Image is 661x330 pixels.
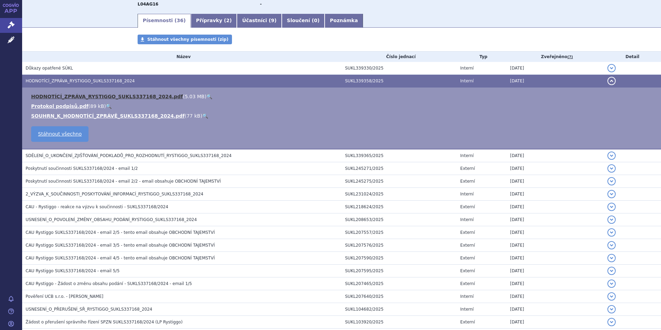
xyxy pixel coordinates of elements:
span: Žádost o přerušení správního řízení SPZN SUKLS337168/2024 (LP Rystiggo) [26,320,183,324]
li: ( ) [31,112,654,119]
strong: ROZANOLIXIZUMAB [138,2,158,7]
button: detail [607,64,616,72]
span: Externí [460,320,475,324]
td: [DATE] [506,303,604,316]
td: SUKL218624/2025 [342,201,457,213]
a: Protokol podpisů.pdf [31,103,89,109]
a: Sloučení (0) [282,14,325,28]
th: Detail [604,52,661,62]
th: Název [22,52,342,62]
a: HODNOTÍCÍ_ZPRÁVA_RYSTIGGO_SUKLS337168_2024.pdf [31,94,183,99]
td: SUKL245271/2025 [342,162,457,175]
td: [DATE] [506,239,604,252]
span: CAU Rystiggo SUKLS337168/2024 - email 2/5 - tento email obsahuje OBCHODNÍ TAJEMSTVÍ [26,230,215,235]
th: Typ [457,52,506,62]
td: [DATE] [506,175,604,188]
span: 36 [177,18,183,23]
span: Interní [460,217,474,222]
td: SUKL339365/2025 [342,149,457,162]
span: Externí [460,256,475,260]
th: Číslo jednací [342,52,457,62]
span: CAU Rystiggo SUKLS337168/2024 - email 3/5 - tento email obsahuje OBCHODNÍ TAJEMSTVÍ [26,243,215,248]
abbr: (?) [567,55,573,59]
td: [DATE] [506,277,604,290]
span: HODNOTÍCÍ_ZPRÁVA_RYSTIGGO_SUKLS337168_2024 [26,79,135,83]
span: 0 [314,18,317,23]
button: detail [607,164,616,173]
a: Přípravky (2) [191,14,237,28]
a: SOUHRN_K_HODNOTÍCÍ_ZPRÁVĚ_SUKLS337168_2024.pdf [31,113,185,119]
td: [DATE] [506,188,604,201]
span: Poskytnutí součinnosti SUKLS337168/2024 - email 2/2 - email obsahuje OBCHODNÍ TAJEMSTVÍ [26,179,221,184]
span: Interní [460,192,474,196]
td: SUKL245275/2025 [342,175,457,188]
td: [DATE] [506,226,604,239]
a: 🔍 [106,103,112,109]
td: SUKL207590/2025 [342,252,457,265]
button: detail [607,305,616,313]
td: SUKL207595/2025 [342,265,457,277]
span: Externí [460,204,475,209]
li: ( ) [31,103,654,110]
button: detail [607,228,616,237]
span: Důkazy opatřené SÚKL [26,66,73,71]
button: detail [607,203,616,211]
td: [DATE] [506,149,604,162]
span: Interní [460,153,474,158]
span: CAU - Rystiggo - reakce na výzvu k součinnosti - SUKLS337168/2024 [26,204,168,209]
button: detail [607,190,616,198]
td: SUKL103920/2025 [342,316,457,329]
span: 77 kB [187,113,201,119]
td: SUKL339358/2025 [342,75,457,88]
td: SUKL207465/2025 [342,277,457,290]
span: CAU Rystiggo SUKLS337168/2024 - email 4/5 - tento email obsahuje OBCHODNÍ TAJEMSTVÍ [26,256,215,260]
td: [DATE] [506,201,604,213]
td: [DATE] [506,75,604,88]
td: [DATE] [506,252,604,265]
span: Externí [460,268,475,273]
span: 9 [271,18,274,23]
button: detail [607,292,616,301]
td: [DATE] [506,62,604,75]
span: USNESENÍ_O_PŘERUŠENÍ_SŘ_RYSTIGGO_SUKLS337168_2024 [26,307,152,312]
a: Stáhnout všechny písemnosti (zip) [138,35,232,44]
a: 🔍 [206,94,212,99]
span: 89 kB [90,103,104,109]
button: detail [607,279,616,288]
span: Interní [460,307,474,312]
span: Externí [460,166,475,171]
span: Interní [460,294,474,299]
button: detail [607,152,616,160]
span: Externí [460,179,475,184]
span: SDĚLENÍ_O_UKONČENÍ_ZJIŠŤOVÁNÍ_PODKLADŮ_PRO_ROZHODNUTÍ_RYSTIGGO_SUKLS337168_2024 [26,153,232,158]
span: Stáhnout všechny písemnosti (zip) [147,37,229,42]
span: Pověření UCB s.r.o. - Andrea Pošívalová [26,294,103,299]
a: Stáhnout všechno [31,126,89,142]
span: Externí [460,281,475,286]
td: SUKL208653/2025 [342,213,457,226]
button: detail [607,318,616,326]
td: SUKL207640/2025 [342,290,457,303]
span: USNESENÍ_O_POVOLENÍ_ZMĚNY_OBSAHU_PODÁNÍ_RYSTIGGO_SUKLS337168_2024 [26,217,197,222]
th: Zveřejněno [506,52,604,62]
span: CAU Rystiggo - Žádost o změnu obsahu podání - SUKLS337168/2024 - email 1/5 [26,281,192,286]
td: SUKL207576/2025 [342,239,457,252]
span: 2 [226,18,230,23]
a: Poznámka [325,14,363,28]
button: detail [607,216,616,224]
td: [DATE] [506,290,604,303]
span: Externí [460,230,475,235]
td: [DATE] [506,162,604,175]
strong: - [260,2,262,7]
span: Interní [460,66,474,71]
a: Písemnosti (36) [138,14,191,28]
td: [DATE] [506,265,604,277]
td: SUKL339330/2025 [342,62,457,75]
a: Účastníci (9) [237,14,281,28]
button: detail [607,177,616,185]
span: 5.03 MB [185,94,204,99]
span: Interní [460,79,474,83]
td: [DATE] [506,316,604,329]
td: SUKL207557/2025 [342,226,457,239]
li: ( ) [31,93,654,100]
